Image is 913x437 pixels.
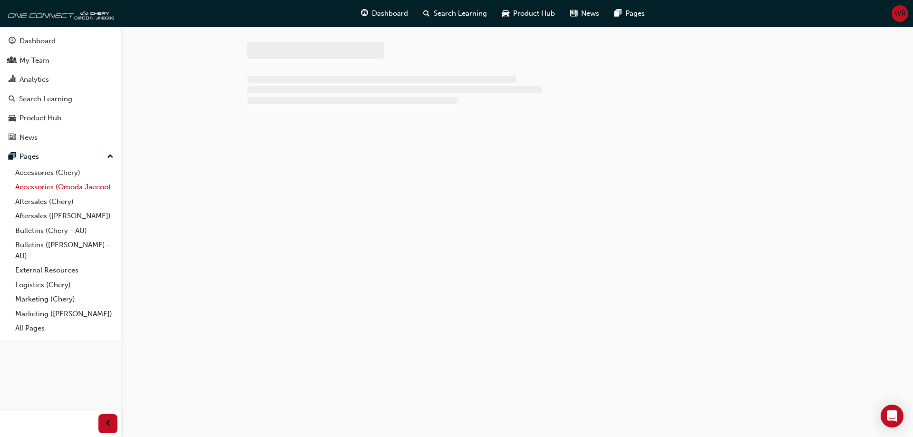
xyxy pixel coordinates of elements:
[19,113,61,124] div: Product Hub
[581,8,599,19] span: News
[416,4,495,23] a: search-iconSearch Learning
[4,129,117,146] a: News
[19,36,56,47] div: Dashboard
[9,134,16,142] span: news-icon
[19,151,39,162] div: Pages
[434,8,487,19] span: Search Learning
[19,55,49,66] div: My Team
[19,74,49,85] div: Analytics
[607,4,652,23] a: pages-iconPages
[361,8,368,19] span: guage-icon
[11,165,117,180] a: Accessories (Chery)
[9,57,16,65] span: people-icon
[4,90,117,108] a: Search Learning
[4,30,117,148] button: DashboardMy TeamAnalyticsSearch LearningProduct HubNews
[105,418,112,430] span: prev-icon
[892,5,908,22] button: WR
[4,109,117,127] a: Product Hub
[513,8,555,19] span: Product Hub
[19,132,38,143] div: News
[5,4,114,23] img: oneconnect
[4,32,117,50] a: Dashboard
[11,321,117,336] a: All Pages
[107,151,114,163] span: up-icon
[372,8,408,19] span: Dashboard
[423,8,430,19] span: search-icon
[495,4,563,23] a: car-iconProduct Hub
[11,209,117,223] a: Aftersales ([PERSON_NAME])
[19,94,72,105] div: Search Learning
[614,8,622,19] span: pages-icon
[11,263,117,278] a: External Resources
[570,8,577,19] span: news-icon
[4,148,117,165] button: Pages
[9,76,16,84] span: chart-icon
[4,71,117,88] a: Analytics
[9,153,16,161] span: pages-icon
[881,405,903,427] div: Open Intercom Messenger
[625,8,645,19] span: Pages
[11,194,117,209] a: Aftersales (Chery)
[11,278,117,292] a: Logistics (Chery)
[11,223,117,238] a: Bulletins (Chery - AU)
[11,307,117,321] a: Marketing ([PERSON_NAME])
[9,95,15,104] span: search-icon
[11,292,117,307] a: Marketing (Chery)
[502,8,509,19] span: car-icon
[4,52,117,69] a: My Team
[11,180,117,194] a: Accessories (Omoda Jaecoo)
[563,4,607,23] a: news-iconNews
[353,4,416,23] a: guage-iconDashboard
[9,114,16,123] span: car-icon
[9,37,16,46] span: guage-icon
[11,238,117,263] a: Bulletins ([PERSON_NAME] - AU)
[894,8,906,19] span: WR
